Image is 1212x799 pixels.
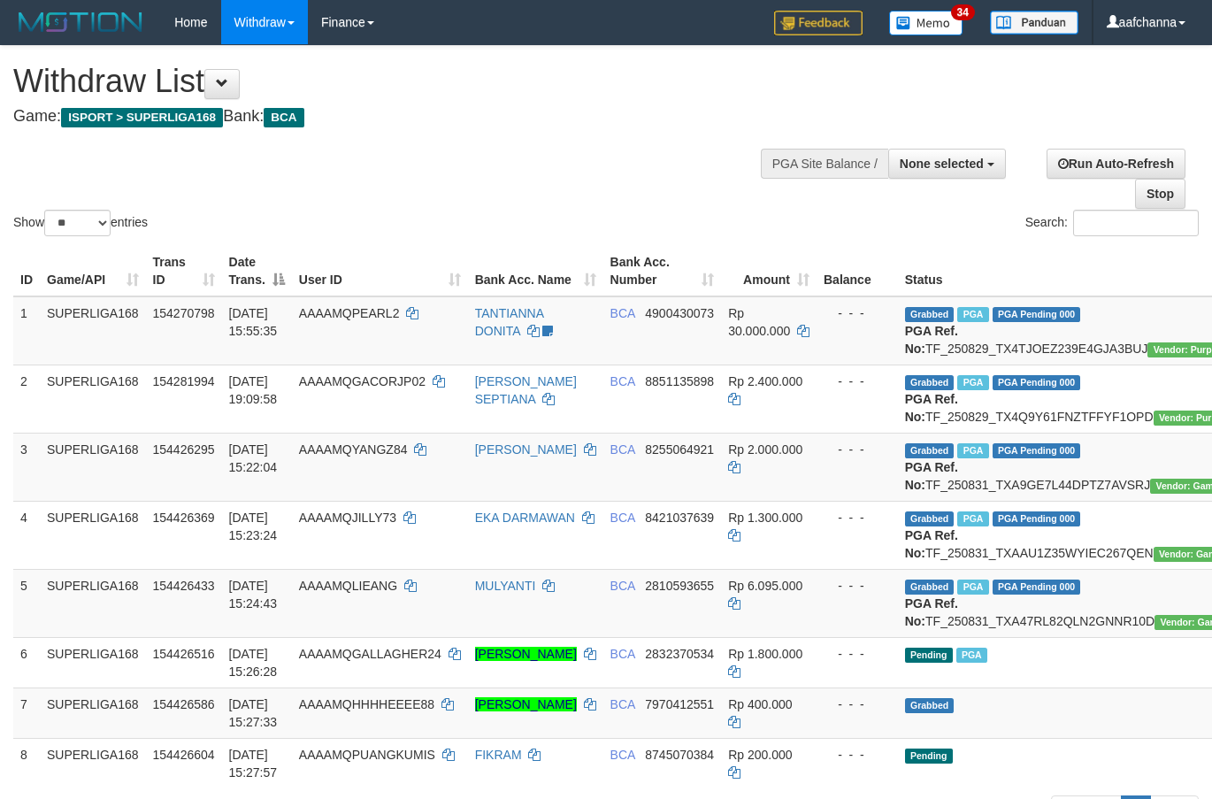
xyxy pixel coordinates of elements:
th: Bank Acc. Name: activate to sort column ascending [468,246,603,296]
a: FIKRAM [475,748,522,762]
span: [DATE] 15:22:04 [229,442,278,474]
span: Copy 2832370534 to clipboard [645,647,714,661]
span: Copy 8255064921 to clipboard [645,442,714,457]
span: AAAAMQHHHHEEEE88 [299,697,434,711]
span: [DATE] 15:55:35 [229,306,278,338]
td: SUPERLIGA168 [40,637,146,688]
span: [DATE] 15:27:33 [229,697,278,729]
td: SUPERLIGA168 [40,738,146,788]
span: PGA Pending [993,375,1081,390]
span: AAAAMQYANGZ84 [299,442,408,457]
span: Rp 6.095.000 [728,579,802,593]
span: PGA Pending [993,511,1081,526]
input: Search: [1073,210,1199,236]
span: [DATE] 15:27:57 [229,748,278,780]
span: BCA [610,697,635,711]
span: Rp 1.300.000 [728,511,802,525]
td: 7 [13,688,40,738]
img: Feedback.jpg [774,11,863,35]
div: - - - [824,441,891,458]
span: [DATE] 15:26:28 [229,647,278,679]
td: SUPERLIGA168 [40,365,146,433]
span: 154270798 [153,306,215,320]
td: 5 [13,569,40,637]
span: 34 [951,4,975,20]
span: Copy 8421037639 to clipboard [645,511,714,525]
span: AAAAMQJILLY73 [299,511,396,525]
span: Rp 1.800.000 [728,647,802,661]
span: Grabbed [905,307,955,322]
span: 154426516 [153,647,215,661]
td: SUPERLIGA168 [40,501,146,569]
span: 154426604 [153,748,215,762]
span: Marked by aafsoycanthlai [957,511,988,526]
a: [PERSON_NAME] [475,697,577,711]
span: Rp 200.000 [728,748,792,762]
th: Game/API: activate to sort column ascending [40,246,146,296]
b: PGA Ref. No: [905,324,958,356]
span: Grabbed [905,375,955,390]
div: - - - [824,746,891,764]
div: - - - [824,304,891,322]
h1: Withdraw List [13,64,790,99]
span: Marked by aafsoycanthlai [956,648,987,663]
td: 1 [13,296,40,365]
div: - - - [824,695,891,713]
span: Marked by aafsoycanthlai [957,580,988,595]
span: Grabbed [905,443,955,458]
span: 154426369 [153,511,215,525]
td: 3 [13,433,40,501]
a: TANTIANNA DONITA [475,306,544,338]
span: Copy 2810593655 to clipboard [645,579,714,593]
a: [PERSON_NAME] [475,647,577,661]
div: - - - [824,373,891,390]
td: SUPERLIGA168 [40,688,146,738]
label: Show entries [13,210,148,236]
b: PGA Ref. No: [905,392,958,424]
label: Search: [1025,210,1199,236]
span: Rp 400.000 [728,697,792,711]
b: PGA Ref. No: [905,528,958,560]
span: Rp 2.400.000 [728,374,802,388]
span: [DATE] 15:23:24 [229,511,278,542]
span: [DATE] 19:09:58 [229,374,278,406]
th: Bank Acc. Number: activate to sort column ascending [603,246,722,296]
button: None selected [888,149,1006,179]
span: PGA Pending [993,307,1081,322]
span: Pending [905,648,953,663]
span: BCA [610,511,635,525]
div: - - - [824,645,891,663]
td: 2 [13,365,40,433]
span: Rp 30.000.000 [728,306,790,338]
span: BCA [610,647,635,661]
span: AAAAMQGACORJP02 [299,374,426,388]
span: Grabbed [905,698,955,713]
span: BCA [264,108,303,127]
span: Copy 8851135898 to clipboard [645,374,714,388]
td: 4 [13,501,40,569]
th: User ID: activate to sort column ascending [292,246,468,296]
div: - - - [824,577,891,595]
a: MULYANTI [475,579,536,593]
td: SUPERLIGA168 [40,433,146,501]
div: - - - [824,509,891,526]
span: 154426586 [153,697,215,711]
span: Copy 8745070384 to clipboard [645,748,714,762]
select: Showentries [44,210,111,236]
a: Stop [1135,179,1185,209]
span: AAAAMQLIEANG [299,579,397,593]
img: MOTION_logo.png [13,9,148,35]
span: BCA [610,579,635,593]
span: ISPORT > SUPERLIGA168 [61,108,223,127]
span: 154426433 [153,579,215,593]
span: 154426295 [153,442,215,457]
span: Pending [905,749,953,764]
th: Amount: activate to sort column ascending [721,246,817,296]
span: Copy 7970412551 to clipboard [645,697,714,711]
span: Marked by aafmaleo [957,307,988,322]
img: panduan.png [990,11,1078,35]
b: PGA Ref. No: [905,596,958,628]
td: SUPERLIGA168 [40,569,146,637]
td: 6 [13,637,40,688]
a: Run Auto-Refresh [1047,149,1185,179]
